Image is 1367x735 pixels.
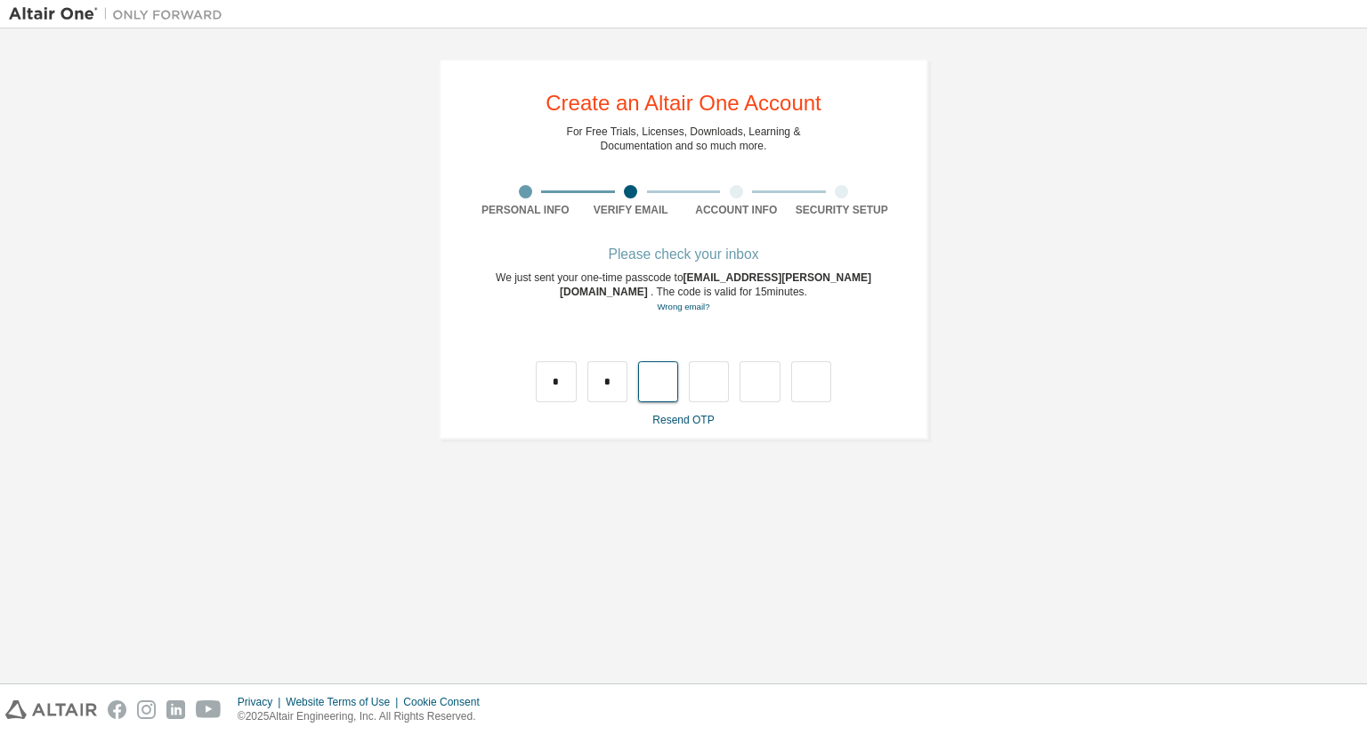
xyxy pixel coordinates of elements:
span: [EMAIL_ADDRESS][PERSON_NAME][DOMAIN_NAME] [560,271,871,298]
div: Cookie Consent [403,695,489,709]
div: Personal Info [473,203,578,217]
div: Please check your inbox [473,249,894,260]
div: We just sent your one-time passcode to . The code is valid for 15 minutes. [473,271,894,314]
a: Go back to the registration form [657,302,709,311]
div: Website Terms of Use [286,695,403,709]
img: linkedin.svg [166,700,185,719]
div: For Free Trials, Licenses, Downloads, Learning & Documentation and so much more. [567,125,801,153]
p: © 2025 Altair Engineering, Inc. All Rights Reserved. [238,709,490,724]
div: Account Info [683,203,789,217]
img: instagram.svg [137,700,156,719]
div: Privacy [238,695,286,709]
div: Verify Email [578,203,684,217]
div: Security Setup [789,203,895,217]
div: Create an Altair One Account [546,93,821,114]
a: Resend OTP [652,414,714,426]
img: Altair One [9,5,231,23]
img: facebook.svg [108,700,126,719]
img: youtube.svg [196,700,222,719]
img: altair_logo.svg [5,700,97,719]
